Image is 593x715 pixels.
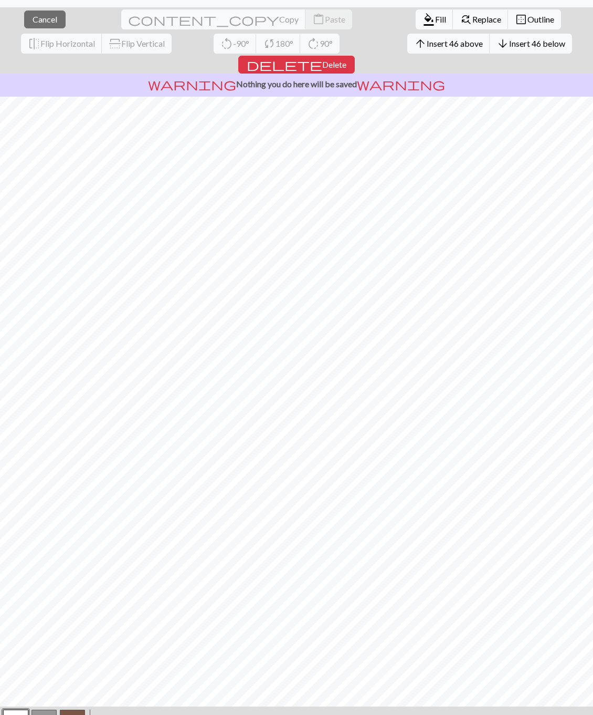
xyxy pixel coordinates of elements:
span: border_outer [515,12,527,27]
button: Cancel [24,11,66,28]
button: Flip Horizontal [21,34,102,54]
span: Cancel [33,14,57,24]
span: Flip Horizontal [40,38,95,48]
button: Fill [416,9,453,29]
span: 180° [276,38,293,48]
span: flip [28,36,40,51]
button: Insert 46 above [407,34,490,54]
button: -90° [214,34,257,54]
button: 90° [300,34,340,54]
span: warning [148,77,236,91]
span: warning [357,77,445,91]
span: Copy [279,14,299,24]
button: Replace [453,9,509,29]
span: Insert 46 below [509,38,565,48]
span: arrow_downward [496,36,509,51]
button: Delete [238,56,355,74]
span: content_copy [128,12,279,27]
span: Replace [472,14,501,24]
span: sync [263,36,276,51]
button: Insert 46 below [490,34,572,54]
span: rotate_right [307,36,320,51]
span: -90° [233,38,249,48]
span: 90° [320,38,333,48]
button: Copy [121,9,306,29]
span: Outline [527,14,554,24]
span: Insert 46 above [427,38,483,48]
button: 180° [256,34,301,54]
span: rotate_left [220,36,233,51]
p: Nothing you do here will be saved [4,78,589,90]
span: flip [108,37,122,50]
button: Outline [508,9,561,29]
span: format_color_fill [422,12,435,27]
span: Flip Vertical [121,38,165,48]
span: delete [247,57,322,72]
span: find_replace [460,12,472,27]
span: arrow_upward [414,36,427,51]
button: Flip Vertical [102,34,172,54]
span: Fill [435,14,446,24]
span: Delete [322,59,346,69]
